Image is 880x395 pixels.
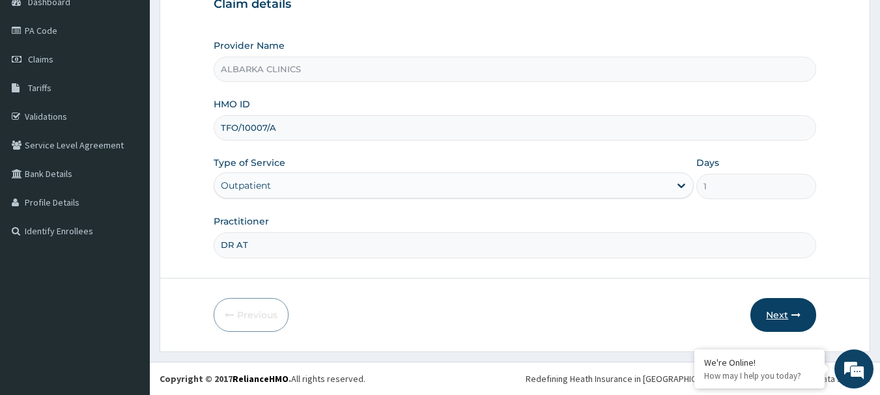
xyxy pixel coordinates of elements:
[214,7,245,38] div: Minimize live chat window
[221,179,271,192] div: Outpatient
[160,373,291,385] strong: Copyright © 2017 .
[696,156,719,169] label: Days
[68,73,219,90] div: Chat with us now
[214,156,285,169] label: Type of Service
[24,65,53,98] img: d_794563401_company_1708531726252_794563401
[150,362,880,395] footer: All rights reserved.
[214,39,285,52] label: Provider Name
[526,372,870,385] div: Redefining Heath Insurance in [GEOGRAPHIC_DATA] using Telemedicine and Data Science!
[750,298,816,332] button: Next
[28,53,53,65] span: Claims
[704,370,815,381] p: How may I help you today?
[233,373,289,385] a: RelianceHMO
[76,116,180,247] span: We're online!
[28,82,51,94] span: Tariffs
[214,115,817,141] input: Enter HMO ID
[214,232,817,258] input: Enter Name
[704,357,815,368] div: We're Online!
[214,298,289,332] button: Previous
[214,215,269,228] label: Practitioner
[214,98,250,111] label: HMO ID
[7,260,248,305] textarea: Type your message and hit 'Enter'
